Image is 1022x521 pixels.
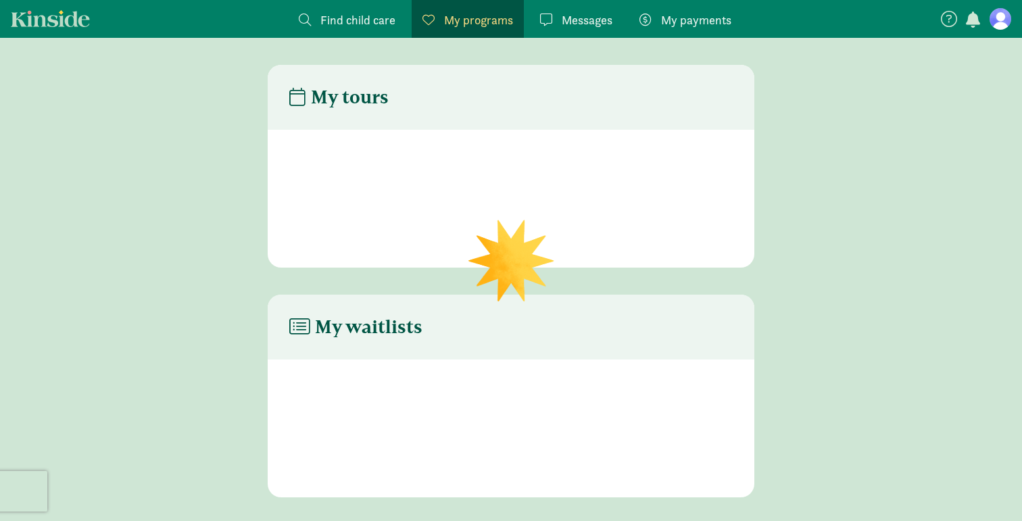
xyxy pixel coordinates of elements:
span: Find child care [320,11,395,29]
span: Messages [562,11,612,29]
h4: My tours [289,86,389,108]
a: Kinside [11,10,90,27]
span: My programs [444,11,513,29]
span: My payments [661,11,731,29]
h4: My waitlists [289,316,422,338]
